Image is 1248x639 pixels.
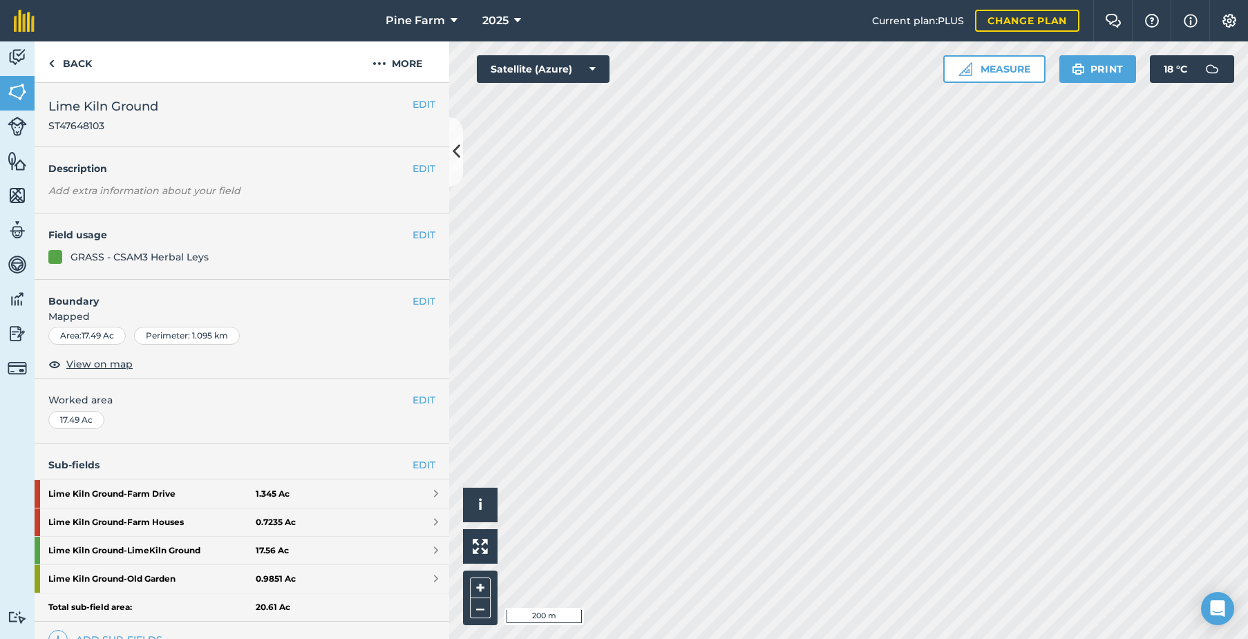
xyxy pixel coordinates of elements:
[48,565,256,593] strong: Lime Kiln Ground - Old Garden
[958,62,972,76] img: Ruler icon
[35,480,449,508] a: Lime Kiln Ground-Farm Drive1.345 Ac
[413,457,435,473] a: EDIT
[346,41,449,82] button: More
[35,508,449,536] a: Lime Kiln Ground-Farm Houses0.7235 Ac
[134,327,240,345] div: Perimeter : 1.095 km
[70,249,209,265] div: GRASS - CSAM3 Herbal Leys
[473,539,488,554] img: Four arrows, one pointing top left, one top right, one bottom right and the last bottom left
[463,488,498,522] button: i
[8,254,27,275] img: svg+xml;base64,PD94bWwgdmVyc2lvbj0iMS4wIiBlbmNvZGluZz0idXRmLTgiPz4KPCEtLSBHZW5lcmF0b3I6IEFkb2JlIE...
[478,496,482,513] span: i
[48,392,435,408] span: Worked area
[386,12,445,29] span: Pine Farm
[256,488,290,499] strong: 1.345 Ac
[48,227,413,242] h4: Field usage
[14,10,35,32] img: fieldmargin Logo
[1150,55,1234,83] button: 18 °C
[413,97,435,112] button: EDIT
[482,12,509,29] span: 2025
[48,356,133,372] button: View on map
[1144,14,1160,28] img: A question mark icon
[48,602,256,613] strong: Total sub-field area:
[48,411,104,429] div: 17.49 Ac
[8,151,27,171] img: svg+xml;base64,PHN2ZyB4bWxucz0iaHR0cDovL3d3dy53My5vcmcvMjAwMC9zdmciIHdpZHRoPSI1NiIgaGVpZ2h0PSI2MC...
[48,327,126,345] div: Area : 17.49 Ac
[256,545,289,556] strong: 17.56 Ac
[66,356,133,372] span: View on map
[35,41,106,82] a: Back
[413,294,435,309] button: EDIT
[8,611,27,624] img: svg+xml;base64,PD94bWwgdmVyc2lvbj0iMS4wIiBlbmNvZGluZz0idXRmLTgiPz4KPCEtLSBHZW5lcmF0b3I6IEFkb2JlIE...
[48,161,435,176] h4: Description
[1198,55,1226,83] img: svg+xml;base64,PD94bWwgdmVyc2lvbj0iMS4wIiBlbmNvZGluZz0idXRmLTgiPz4KPCEtLSBHZW5lcmF0b3I6IEFkb2JlIE...
[470,578,491,598] button: +
[35,280,413,309] h4: Boundary
[1221,14,1238,28] img: A cog icon
[943,55,1046,83] button: Measure
[8,289,27,309] img: svg+xml;base64,PD94bWwgdmVyc2lvbj0iMS4wIiBlbmNvZGluZz0idXRmLTgiPz4KPCEtLSBHZW5lcmF0b3I6IEFkb2JlIE...
[470,598,491,618] button: –
[48,55,55,72] img: svg+xml;base64,PHN2ZyB4bWxucz0iaHR0cDovL3d3dy53My5vcmcvMjAwMC9zdmciIHdpZHRoPSI5IiBoZWlnaHQ9IjI0Ii...
[1105,14,1122,28] img: Two speech bubbles overlapping with the left bubble in the forefront
[48,508,256,536] strong: Lime Kiln Ground - Farm Houses
[413,227,435,242] button: EDIT
[35,457,449,473] h4: Sub-fields
[48,537,256,564] strong: Lime Kiln Ground - LimeKiln Ground
[48,184,240,197] em: Add extra information about your field
[48,119,158,133] span: ST47648103
[48,480,256,508] strong: Lime Kiln Ground - Farm Drive
[256,573,296,584] strong: 0.9851 Ac
[256,517,296,528] strong: 0.7235 Ac
[413,161,435,176] button: EDIT
[1164,55,1187,83] span: 18 ° C
[48,356,61,372] img: svg+xml;base64,PHN2ZyB4bWxucz0iaHR0cDovL3d3dy53My5vcmcvMjAwMC9zdmciIHdpZHRoPSIxOCIgaGVpZ2h0PSIyNC...
[872,13,964,28] span: Current plan : PLUS
[8,117,27,136] img: svg+xml;base64,PD94bWwgdmVyc2lvbj0iMS4wIiBlbmNvZGluZz0idXRmLTgiPz4KPCEtLSBHZW5lcmF0b3I6IEFkb2JlIE...
[477,55,609,83] button: Satellite (Azure)
[8,47,27,68] img: svg+xml;base64,PD94bWwgdmVyc2lvbj0iMS4wIiBlbmNvZGluZz0idXRmLTgiPz4KPCEtLSBHZW5lcmF0b3I6IEFkb2JlIE...
[8,220,27,240] img: svg+xml;base64,PD94bWwgdmVyc2lvbj0iMS4wIiBlbmNvZGluZz0idXRmLTgiPz4KPCEtLSBHZW5lcmF0b3I6IEFkb2JlIE...
[8,185,27,206] img: svg+xml;base64,PHN2ZyB4bWxucz0iaHR0cDovL3d3dy53My5vcmcvMjAwMC9zdmciIHdpZHRoPSI1NiIgaGVpZ2h0PSI2MC...
[1201,592,1234,625] div: Open Intercom Messenger
[413,392,435,408] button: EDIT
[8,359,27,378] img: svg+xml;base64,PD94bWwgdmVyc2lvbj0iMS4wIiBlbmNvZGluZz0idXRmLTgiPz4KPCEtLSBHZW5lcmF0b3I6IEFkb2JlIE...
[35,537,449,564] a: Lime Kiln Ground-LimeKiln Ground17.56 Ac
[1059,55,1137,83] button: Print
[1072,61,1085,77] img: svg+xml;base64,PHN2ZyB4bWxucz0iaHR0cDovL3d3dy53My5vcmcvMjAwMC9zdmciIHdpZHRoPSIxOSIgaGVpZ2h0PSIyNC...
[8,82,27,102] img: svg+xml;base64,PHN2ZyB4bWxucz0iaHR0cDovL3d3dy53My5vcmcvMjAwMC9zdmciIHdpZHRoPSI1NiIgaGVpZ2h0PSI2MC...
[256,602,290,613] strong: 20.61 Ac
[372,55,386,72] img: svg+xml;base64,PHN2ZyB4bWxucz0iaHR0cDovL3d3dy53My5vcmcvMjAwMC9zdmciIHdpZHRoPSIyMCIgaGVpZ2h0PSIyNC...
[8,323,27,344] img: svg+xml;base64,PD94bWwgdmVyc2lvbj0iMS4wIiBlbmNvZGluZz0idXRmLTgiPz4KPCEtLSBHZW5lcmF0b3I6IEFkb2JlIE...
[35,565,449,593] a: Lime Kiln Ground-Old Garden0.9851 Ac
[1184,12,1198,29] img: svg+xml;base64,PHN2ZyB4bWxucz0iaHR0cDovL3d3dy53My5vcmcvMjAwMC9zdmciIHdpZHRoPSIxNyIgaGVpZ2h0PSIxNy...
[48,97,158,116] span: Lime Kiln Ground
[975,10,1079,32] a: Change plan
[35,309,449,324] span: Mapped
